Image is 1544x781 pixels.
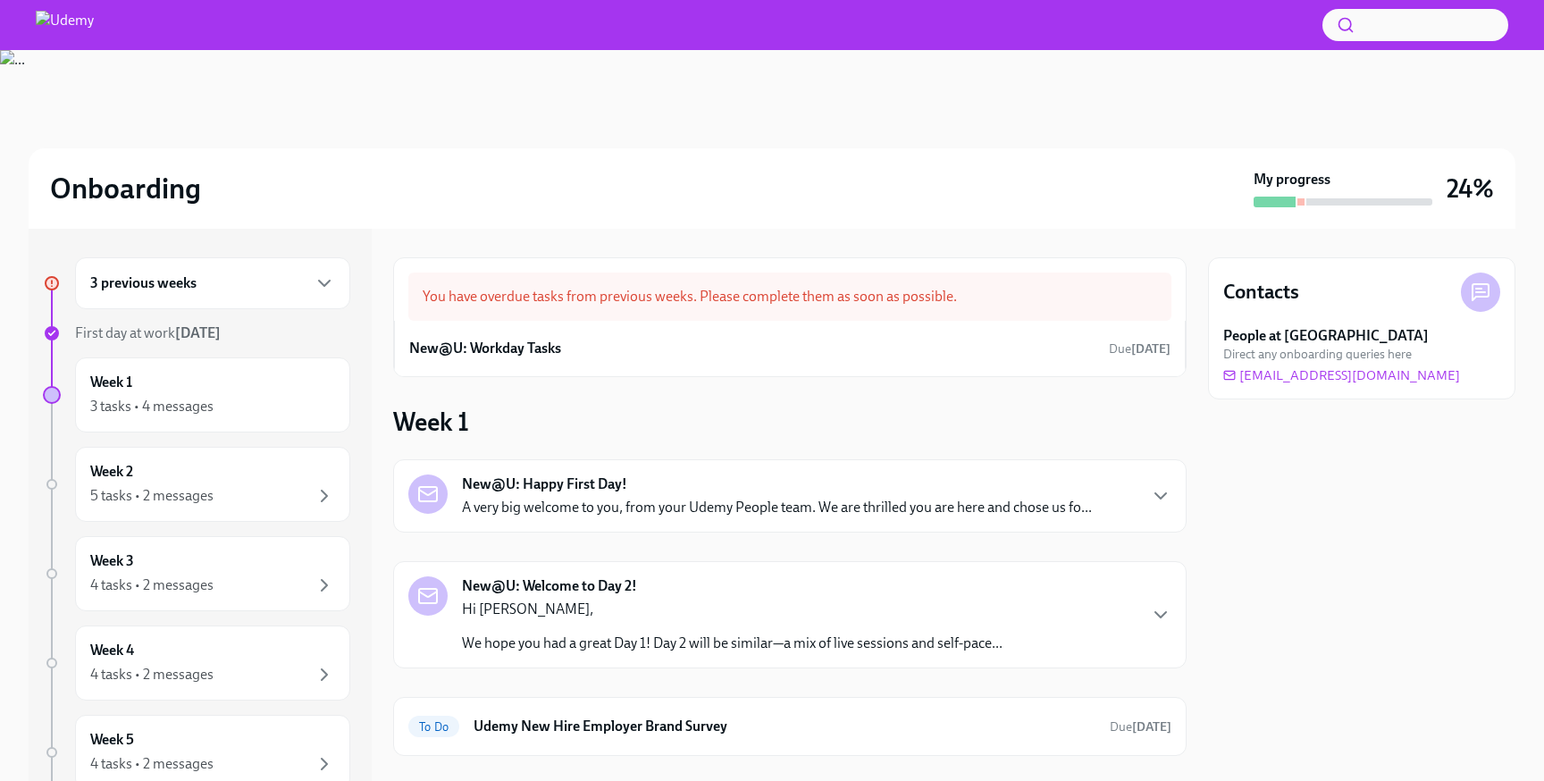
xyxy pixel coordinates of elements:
h6: Week 4 [90,641,134,660]
span: September 15th, 2025 10:00 [1109,340,1171,357]
h3: Week 1 [393,406,469,438]
h6: Udemy New Hire Employer Brand Survey [474,717,1095,736]
div: 3 tasks • 4 messages [90,397,214,416]
img: Udemy [36,11,94,39]
a: Week 25 tasks • 2 messages [43,447,350,522]
h6: Week 2 [90,462,133,482]
h6: Week 5 [90,730,134,750]
div: 3 previous weeks [75,257,350,309]
span: First day at work [75,324,221,341]
a: To DoUdemy New Hire Employer Brand SurveyDue[DATE] [408,712,1171,741]
h3: 24% [1447,172,1494,205]
h2: Onboarding [50,171,201,206]
span: Due [1109,341,1171,357]
a: First day at work[DATE] [43,323,350,343]
h6: 3 previous weeks [90,273,197,293]
h6: Week 3 [90,551,134,571]
p: A very big welcome to you, from your Udemy People team. We are thrilled you are here and chose us... [462,498,1092,517]
div: 4 tasks • 2 messages [90,754,214,774]
strong: [DATE] [175,324,221,341]
span: Direct any onboarding queries here [1223,346,1412,363]
h6: New@U: Workday Tasks [409,339,561,358]
p: We hope you had a great Day 1! Day 2 will be similar—a mix of live sessions and self-pace... [462,634,1003,653]
a: Week 13 tasks • 4 messages [43,357,350,432]
span: September 27th, 2025 10:00 [1110,718,1171,735]
strong: [DATE] [1131,341,1171,357]
h4: Contacts [1223,279,1299,306]
span: To Do [408,720,459,734]
strong: New@U: Welcome to Day 2! [462,576,637,596]
a: Week 44 tasks • 2 messages [43,626,350,701]
h6: Week 1 [90,373,132,392]
a: Week 34 tasks • 2 messages [43,536,350,611]
strong: My progress [1254,170,1330,189]
p: Hi [PERSON_NAME], [462,600,1003,619]
a: New@U: Workday TasksDue[DATE] [409,335,1171,362]
div: You have overdue tasks from previous weeks. Please complete them as soon as possible. [408,273,1171,321]
strong: People at [GEOGRAPHIC_DATA] [1223,326,1429,346]
span: Due [1110,719,1171,735]
strong: New@U: Happy First Day! [462,474,627,494]
a: [EMAIL_ADDRESS][DOMAIN_NAME] [1223,366,1460,384]
strong: [DATE] [1132,719,1171,735]
div: 4 tasks • 2 messages [90,575,214,595]
div: 4 tasks • 2 messages [90,665,214,684]
div: 5 tasks • 2 messages [90,486,214,506]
